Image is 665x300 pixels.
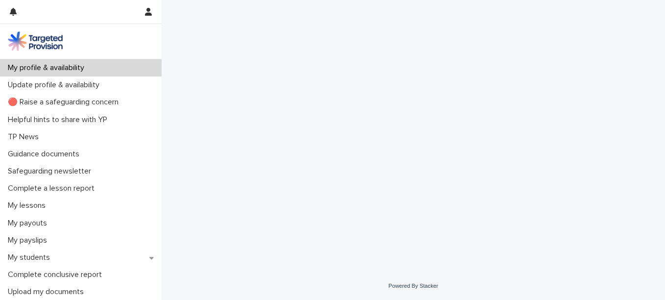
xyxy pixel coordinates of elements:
[4,184,102,193] p: Complete a lesson report
[4,80,107,90] p: Update profile & availability
[8,31,63,51] img: M5nRWzHhSzIhMunXDL62
[4,98,126,107] p: 🔴 Raise a safeguarding concern
[4,236,55,245] p: My payslips
[4,270,110,279] p: Complete conclusive report
[4,287,92,297] p: Upload my documents
[4,253,58,262] p: My students
[4,150,87,159] p: Guidance documents
[4,132,47,142] p: TP News
[4,63,92,73] p: My profile & availability
[4,115,115,125] p: Helpful hints to share with YP
[388,283,438,289] a: Powered By Stacker
[4,167,99,176] p: Safeguarding newsletter
[4,201,53,210] p: My lessons
[4,219,55,228] p: My payouts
